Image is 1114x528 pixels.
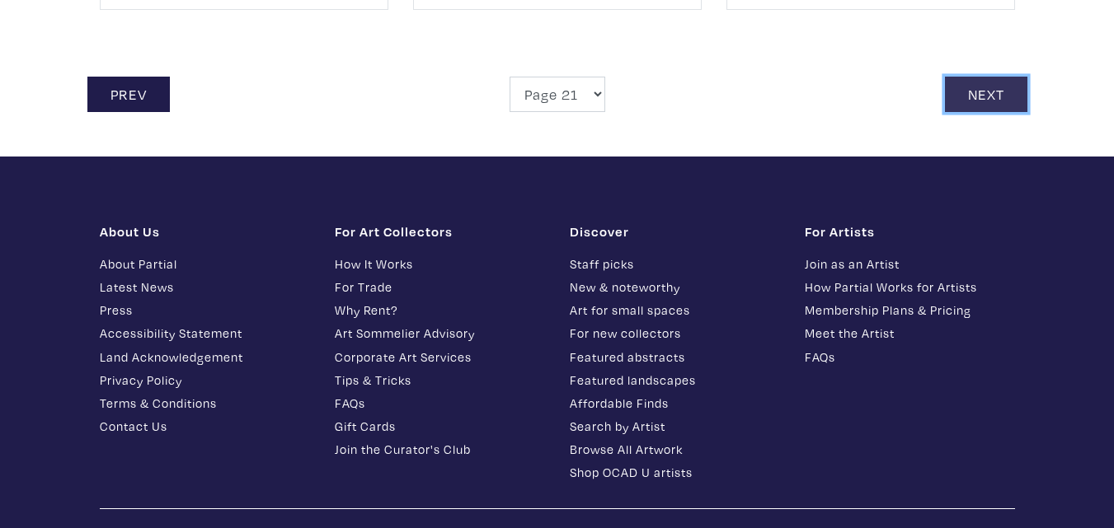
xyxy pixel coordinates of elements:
a: Staff picks [570,255,780,273]
a: Accessibility Statement [100,324,310,343]
h1: Discover [570,223,780,240]
a: Next [945,77,1027,112]
h1: About Us [100,223,310,240]
a: Browse All Artwork [570,440,780,459]
a: Meet the Artist [805,324,1015,343]
a: Gift Cards [335,417,545,436]
a: Membership Plans & Pricing [805,301,1015,320]
a: Press [100,301,310,320]
a: Tips & Tricks [335,371,545,390]
a: About Partial [100,255,310,273]
a: For new collectors [570,324,780,343]
a: Art Sommelier Advisory [335,324,545,343]
a: Featured landscapes [570,371,780,390]
a: Art for small spaces [570,301,780,320]
h1: For Art Collectors [335,223,545,240]
a: Privacy Policy [100,371,310,390]
a: FAQs [335,394,545,413]
a: Latest News [100,278,310,297]
a: FAQs [805,348,1015,367]
a: For Trade [335,278,545,297]
a: Prev [87,77,170,112]
a: Land Acknowledgement [100,348,310,367]
a: Why Rent? [335,301,545,320]
h1: For Artists [805,223,1015,240]
a: Featured abstracts [570,348,780,367]
a: How It Works [335,255,545,273]
a: Terms & Conditions [100,394,310,413]
a: How Partial Works for Artists [805,278,1015,297]
a: Search by Artist [570,417,780,436]
a: Contact Us [100,417,310,436]
a: Corporate Art Services [335,348,545,367]
a: Shop OCAD U artists [570,463,780,482]
a: Affordable Finds [570,394,780,413]
a: New & noteworthy [570,278,780,297]
a: Join as an Artist [805,255,1015,273]
a: Join the Curator's Club [335,440,545,459]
